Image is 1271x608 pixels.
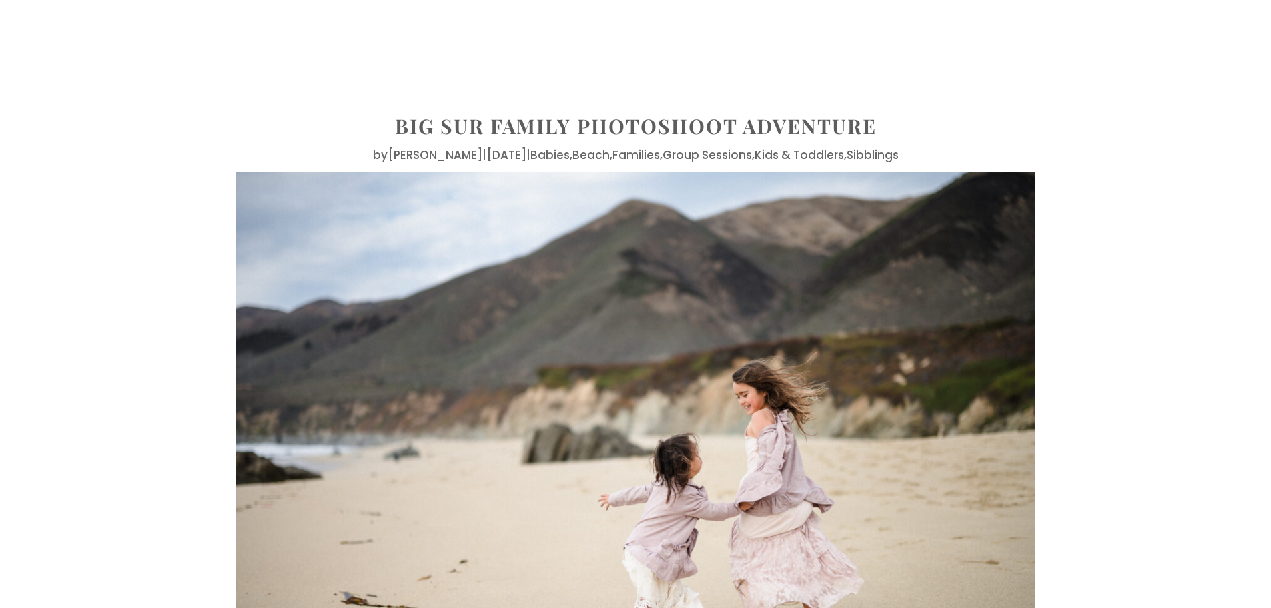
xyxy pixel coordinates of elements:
a: Sibblings [847,147,899,163]
a: Families [612,147,660,163]
a: [PERSON_NAME] [388,147,482,163]
a: Babies [530,147,570,163]
a: Beach [572,147,610,163]
p: by | | , , , , , [236,146,1035,164]
a: Kids & Toddlers [755,147,844,163]
a: Big Sur Family Photoshoot Adventure [395,113,877,139]
span: [DATE] [486,147,526,163]
a: Group Sessions [663,147,752,163]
